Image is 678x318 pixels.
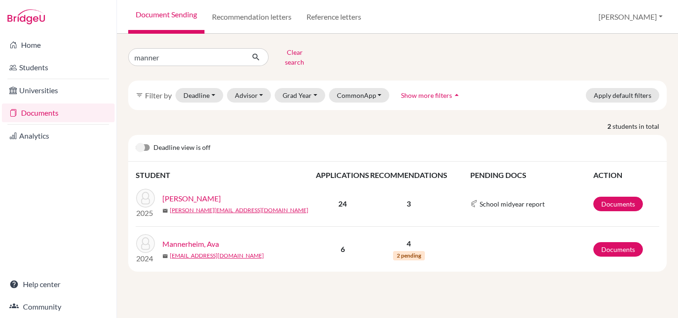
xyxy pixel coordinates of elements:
[586,88,659,103] button: Apply default filters
[175,88,223,103] button: Deadline
[136,169,315,181] th: STUDENT
[338,199,347,208] b: 24
[269,45,321,69] button: Clear search
[370,238,447,249] p: 4
[136,91,143,99] i: filter_list
[162,238,219,250] a: Mannerheim, Ava
[452,90,461,100] i: arrow_drop_up
[593,242,643,257] a: Documents
[329,88,390,103] button: CommonApp
[2,58,115,77] a: Students
[162,193,221,204] a: [PERSON_NAME]
[227,88,271,103] button: Advisor
[593,169,659,181] th: ACTION
[170,206,308,214] a: [PERSON_NAME][EMAIL_ADDRESS][DOMAIN_NAME]
[393,251,425,260] span: 2 pending
[2,297,115,316] a: Community
[7,9,45,24] img: Bridge-U
[275,88,325,103] button: Grad Year
[162,253,168,259] span: mail
[128,48,244,66] input: Find student by name...
[2,126,115,145] a: Analytics
[2,275,115,294] a: Help center
[162,208,168,214] span: mail
[480,199,545,209] span: School midyear report
[136,189,155,207] img: Mannerheim, Angelina
[170,251,264,260] a: [EMAIL_ADDRESS][DOMAIN_NAME]
[593,197,643,211] a: Documents
[612,121,667,131] span: students in total
[594,8,667,26] button: [PERSON_NAME]
[136,207,155,219] p: 2025
[316,170,369,179] span: APPLICATIONS
[401,91,452,99] span: Show more filters
[2,81,115,100] a: Universities
[2,36,115,54] a: Home
[136,253,155,264] p: 2024
[153,142,211,154] span: Deadline view is off
[341,244,345,253] b: 6
[370,198,447,209] p: 3
[393,88,469,103] button: Show more filtersarrow_drop_up
[470,170,526,179] span: PENDING DOCS
[470,200,478,207] img: Common App logo
[370,170,447,179] span: RECOMMENDATIONS
[136,234,155,253] img: Mannerheim, Ava
[145,91,172,100] span: Filter by
[2,104,115,122] a: Documents
[607,121,612,131] strong: 2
